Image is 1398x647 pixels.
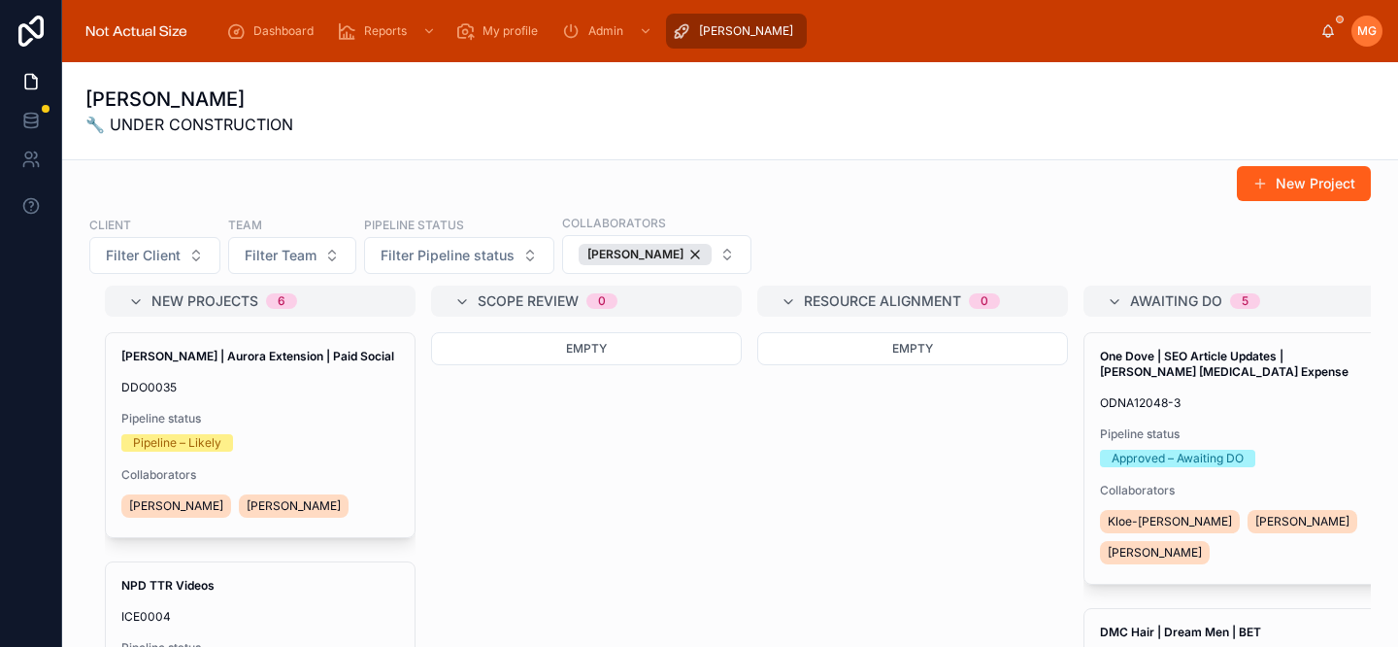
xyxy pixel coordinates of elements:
a: Admin [555,14,662,49]
span: Empty [566,341,607,356]
button: Select Button [364,237,554,274]
a: Dashboard [220,14,327,49]
strong: DMC Hair | Dream Men | BET [1100,625,1261,639]
span: [PERSON_NAME] [699,23,793,39]
span: [PERSON_NAME] [1255,514,1349,529]
span: New projects [151,291,258,311]
span: DDO0035 [121,380,399,395]
a: [PERSON_NAME] [666,14,807,49]
span: Kloe-[PERSON_NAME] [1108,514,1232,529]
div: 5 [1242,293,1248,309]
span: Filter Client [106,246,181,265]
span: Empty [892,341,933,356]
span: ODNA12048-3 [1100,395,1378,411]
span: Admin [588,23,623,39]
span: [PERSON_NAME] [1108,545,1202,561]
div: 0 [981,293,988,309]
span: MG [1357,23,1377,39]
div: Approved – Awaiting DO [1112,450,1244,467]
a: My profile [449,14,551,49]
button: Select Button [89,237,220,274]
label: Collaborators [562,214,666,231]
span: Filter Team [245,246,316,265]
span: [PERSON_NAME] [129,498,223,514]
span: Reports [364,23,407,39]
button: Unselect 9 [579,244,712,265]
span: 🔧 UNDER CONSTRUCTION [85,113,293,136]
span: Collaborators [121,467,399,483]
span: Pipeline status [121,411,399,426]
div: Pipeline – Likely [133,434,221,452]
label: Team [228,216,262,233]
span: Pipeline status [1100,426,1378,442]
div: scrollable content [211,10,1320,52]
button: Select Button [228,237,356,274]
label: Client [89,216,131,233]
span: Resource alignment [804,291,961,311]
span: Collaborators [1100,483,1378,498]
label: Pipeline status [364,216,464,233]
h1: [PERSON_NAME] [85,85,293,113]
span: Dashboard [253,23,314,39]
span: [PERSON_NAME] [587,247,683,262]
a: Reports [331,14,446,49]
button: New Project [1237,166,1371,201]
a: One Dove | SEO Article Updates | [PERSON_NAME] [MEDICAL_DATA] ExpenseODNA12048-3Pipeline statusAp... [1083,332,1394,585]
span: Scope review [478,291,579,311]
a: [PERSON_NAME] | Aurora Extension | Paid SocialDDO0035Pipeline statusPipeline – LikelyCollaborator... [105,332,416,538]
button: Select Button [562,235,751,274]
div: 6 [278,293,285,309]
span: [PERSON_NAME] [247,498,341,514]
span: Awaiting DO [1130,291,1222,311]
strong: NPD TTR Videos [121,578,215,593]
img: App logo [78,16,195,47]
div: 0 [598,293,606,309]
span: My profile [483,23,538,39]
strong: One Dove | SEO Article Updates | [PERSON_NAME] [MEDICAL_DATA] Expense [1100,349,1348,379]
span: Filter Pipeline status [381,246,515,265]
strong: [PERSON_NAME] | Aurora Extension | Paid Social [121,349,394,363]
span: ICE0004 [121,609,399,625]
